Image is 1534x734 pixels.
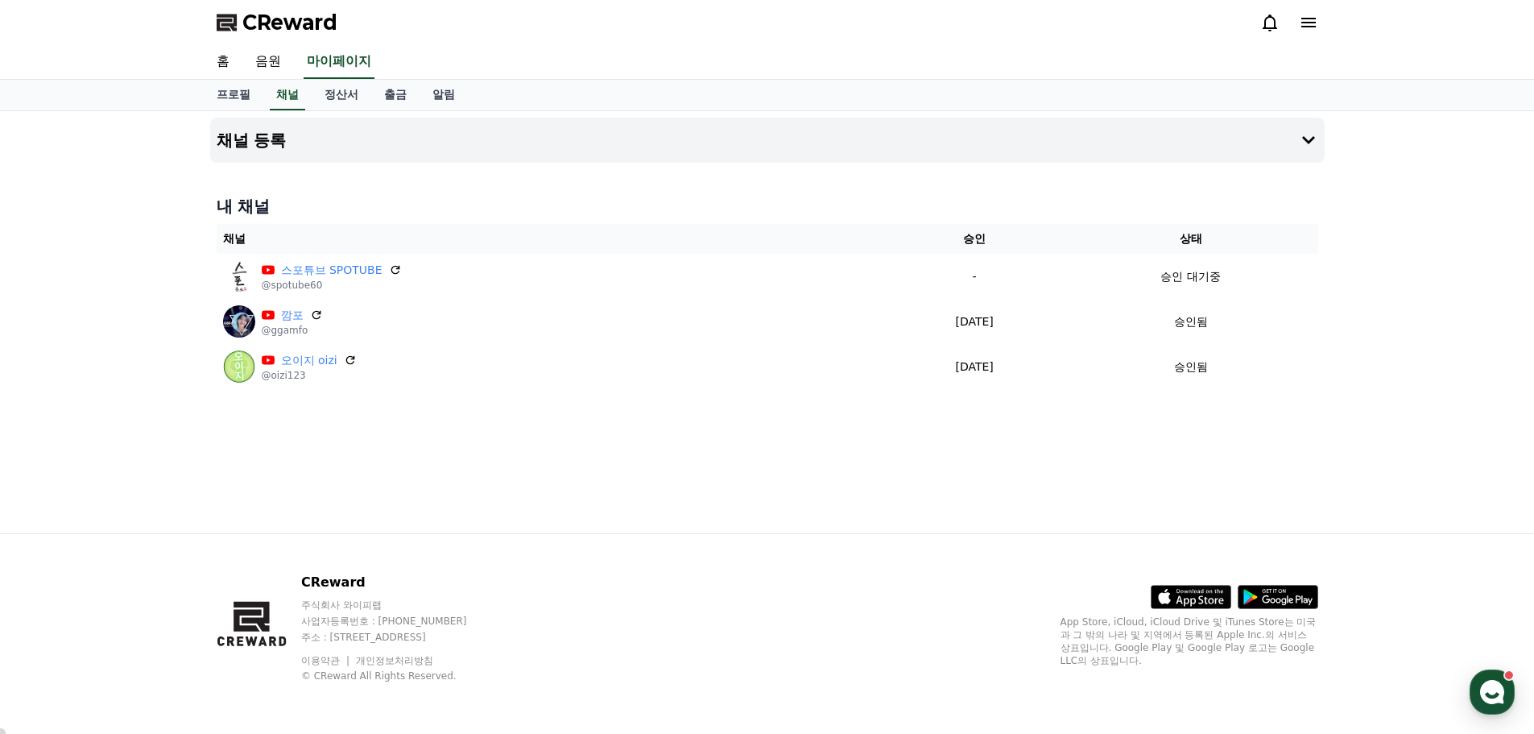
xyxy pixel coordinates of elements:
[892,359,1057,375] p: [DATE]
[281,307,304,324] a: 깜포
[301,631,498,644] p: 주소 : [STREET_ADDRESS]
[1061,616,1318,667] p: App Store, iCloud, iCloud Drive 및 iTunes Store는 미국과 그 밖의 나라 및 지역에서 등록된 Apple Inc.의 서비스 상표입니다. Goo...
[204,80,263,110] a: 프로필
[217,224,886,254] th: 채널
[886,224,1064,254] th: 승인
[301,655,352,666] a: 이용약관
[1064,224,1318,254] th: 상태
[242,45,294,79] a: 음원
[1174,313,1208,330] p: 승인됨
[281,262,382,279] a: 스포튜브 SPOTUBE
[270,80,305,110] a: 채널
[217,131,287,149] h4: 채널 등록
[301,670,498,682] p: © CReward All Rights Reserved.
[223,305,255,338] img: 깜포
[217,195,1318,218] h4: 내 채널
[262,324,323,337] p: @ggamfo
[242,10,337,35] span: CReward
[892,313,1057,330] p: [DATE]
[262,279,402,292] p: @spotube60
[892,268,1057,285] p: -
[420,80,468,110] a: 알림
[312,80,371,110] a: 정산서
[301,573,498,592] p: CReward
[217,10,337,35] a: CReward
[1174,359,1208,375] p: 승인됨
[223,260,255,292] img: 스포튜브 SPOTUBE
[301,615,498,628] p: 사업자등록번호 : [PHONE_NUMBER]
[304,45,374,79] a: 마이페이지
[210,118,1325,163] button: 채널 등록
[281,352,337,369] a: 오이지 oizi
[204,45,242,79] a: 홈
[356,655,433,666] a: 개인정보처리방침
[301,599,498,612] p: 주식회사 와이피랩
[223,350,255,383] img: 오이지 oizi
[1160,268,1220,285] p: 승인 대기중
[262,369,357,382] p: @oizi123
[371,80,420,110] a: 출금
